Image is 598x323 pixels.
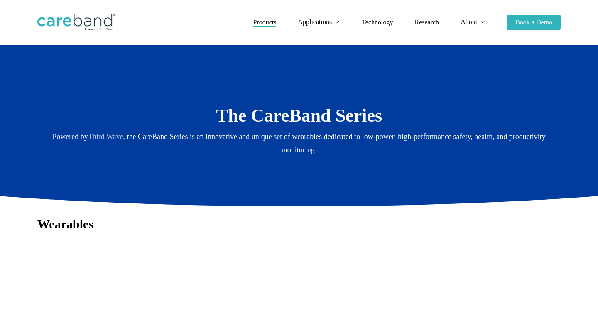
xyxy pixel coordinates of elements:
[414,19,439,26] a: Research
[88,132,123,141] a: Third Wave
[298,19,340,26] a: Applications
[461,18,477,25] span: About
[37,130,561,157] p: Powered by , the CareBand Series is an innovative and unique set of wearables dedicated to low-po...
[37,14,115,31] img: CareBand
[461,19,485,26] a: About
[37,105,561,127] h2: The CareBand Series
[37,216,561,232] h3: Wearables
[515,19,552,26] span: Book a Demo
[507,19,561,26] a: Book a Demo
[362,19,393,26] a: Technology
[253,19,276,26] a: Products
[298,18,332,25] span: Applications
